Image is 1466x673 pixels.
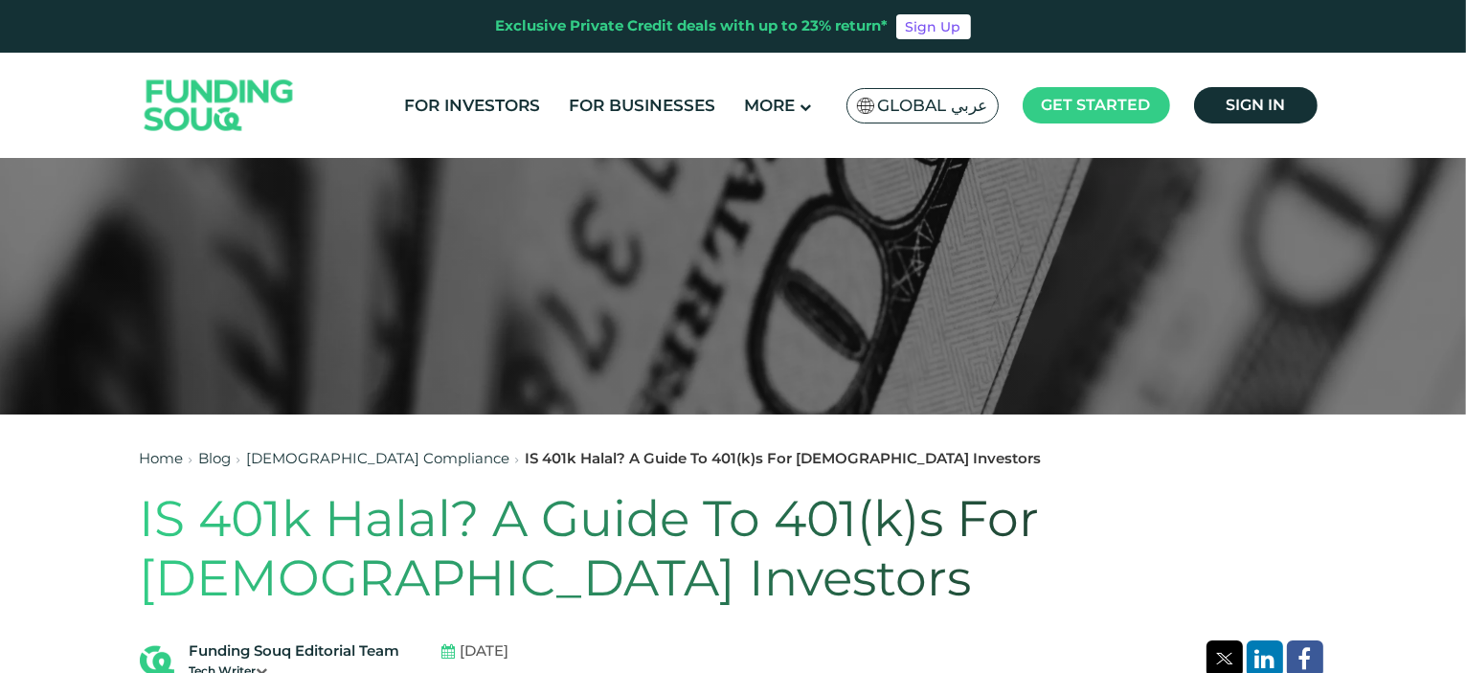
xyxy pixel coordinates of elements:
[125,57,313,154] img: Logo
[140,449,184,467] a: Home
[526,448,1042,470] div: IS 401k Halal? A Guide To 401(k)s For [DEMOGRAPHIC_DATA] Investors
[1226,96,1285,114] span: Sign in
[247,449,510,467] a: [DEMOGRAPHIC_DATA] Compliance
[140,489,1327,609] h1: IS 401k Halal? A Guide To 401(k)s For [DEMOGRAPHIC_DATA] Investors
[496,15,889,37] div: Exclusive Private Credit deals with up to 23% return*
[878,95,988,117] span: Global عربي
[896,14,971,39] a: Sign Up
[461,640,509,662] span: [DATE]
[857,98,874,114] img: SA Flag
[1194,87,1318,123] a: Sign in
[190,640,400,662] div: Funding Souq Editorial Team
[399,90,545,122] a: For Investors
[1216,653,1233,664] img: twitter
[744,96,795,115] span: More
[199,449,232,467] a: Blog
[1042,96,1151,114] span: Get started
[564,90,720,122] a: For Businesses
